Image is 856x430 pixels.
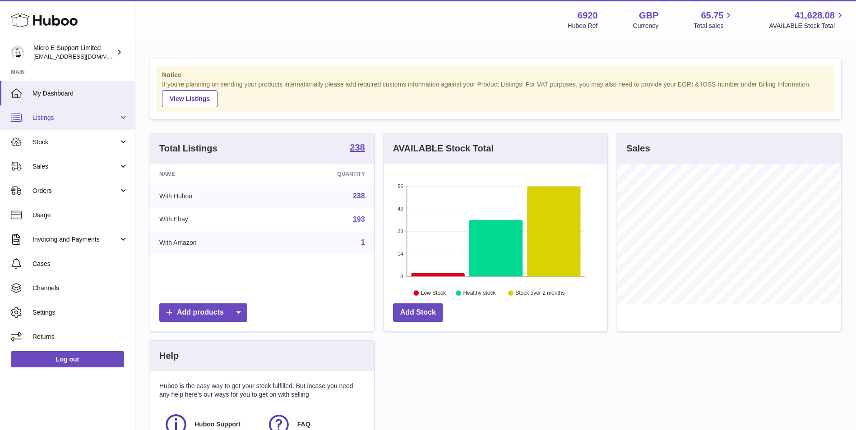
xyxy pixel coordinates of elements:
div: If you're planning on sending your products internationally please add required customs informati... [162,80,829,107]
text: 56 [398,183,403,189]
text: 0 [400,274,403,279]
a: 65.75 Total sales [694,9,734,30]
strong: 238 [350,143,365,152]
th: Name [150,164,273,184]
div: Micro E Support Limited [33,44,115,61]
span: My Dashboard [32,89,128,98]
text: Healthy stock [463,290,496,296]
span: Settings [32,308,128,317]
a: 1 [361,238,365,246]
a: Add Stock [393,303,443,322]
strong: GBP [639,9,658,22]
h3: Total Listings [159,142,217,155]
span: 41,628.08 [795,9,835,22]
td: With Ebay [150,208,273,231]
text: Stock over 2 months [515,290,564,296]
p: Huboo is the easy way to get your stock fulfilled. But incase you need any help here's our ways f... [159,382,365,399]
a: 41,628.08 AVAILABLE Stock Total [769,9,845,30]
span: FAQ [297,420,310,429]
span: 65.75 [701,9,723,22]
span: Cases [32,260,128,268]
span: Huboo Support [194,420,241,429]
a: Log out [11,351,124,367]
span: Stock [32,138,119,146]
div: Huboo Ref [568,22,598,30]
h3: AVAILABLE Stock Total [393,142,494,155]
span: Listings [32,114,119,122]
text: 28 [398,229,403,234]
th: Quantity [273,164,374,184]
h3: Sales [626,142,650,155]
div: Currency [633,22,659,30]
span: Returns [32,333,128,341]
td: With Huboo [150,184,273,208]
a: 193 [353,215,365,223]
span: Sales [32,162,119,171]
a: 238 [353,192,365,200]
h3: Help [159,350,179,362]
strong: Notice [162,71,829,79]
a: Add products [159,303,247,322]
strong: 6920 [578,9,598,22]
span: Invoicing and Payments [32,235,119,244]
span: [EMAIL_ADDRESS][DOMAIN_NAME] [33,53,133,60]
td: With Amazon [150,231,273,254]
text: 14 [398,251,403,256]
span: Usage [32,211,128,220]
text: 42 [398,206,403,211]
span: Channels [32,284,128,293]
a: 238 [350,143,365,154]
span: AVAILABLE Stock Total [769,22,845,30]
img: internalAdmin-6920@internal.huboo.com [11,46,24,59]
a: View Listings [162,90,217,107]
span: Total sales [694,22,734,30]
span: Orders [32,187,119,195]
text: Low Stock [421,290,446,296]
